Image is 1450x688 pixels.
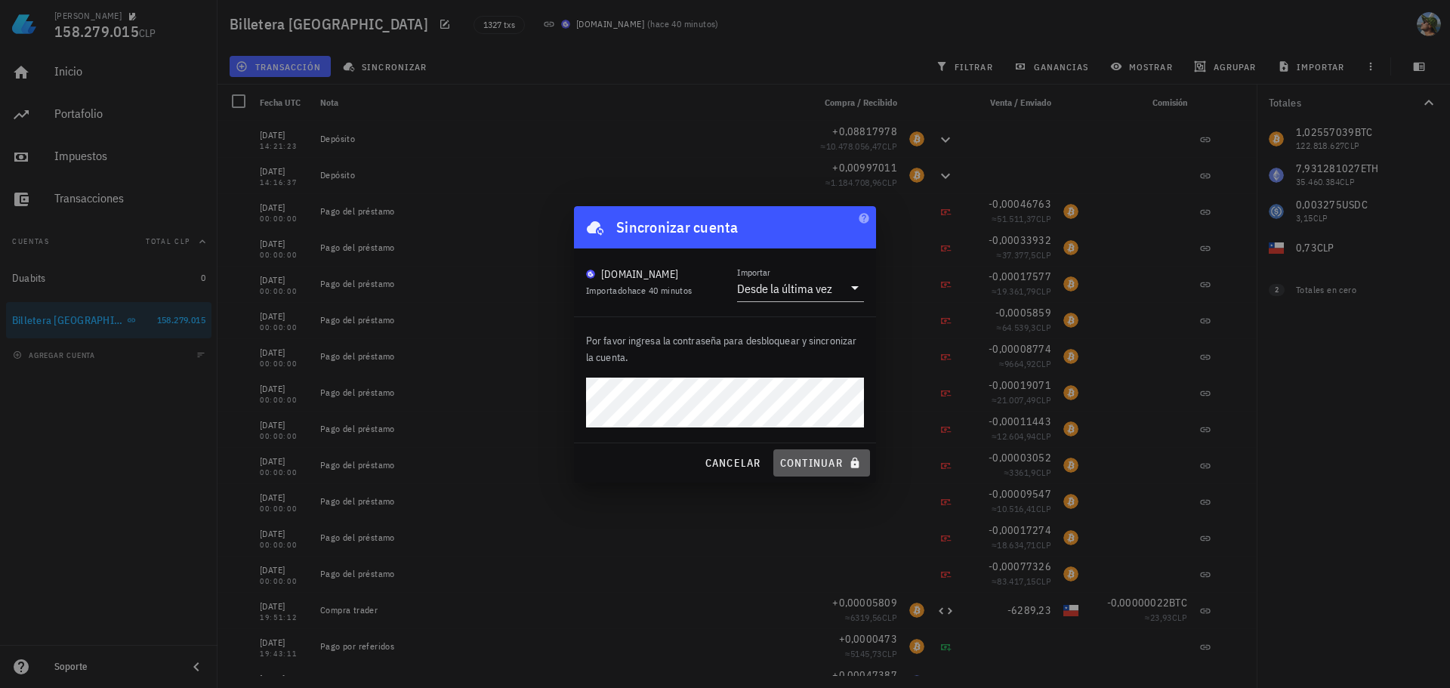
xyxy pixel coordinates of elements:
[704,456,760,470] span: cancelar
[698,449,767,477] button: cancelar
[628,285,693,296] span: hace 40 minutos
[616,215,739,239] div: Sincronizar cuenta
[737,281,832,296] div: Desde la última vez
[586,270,595,279] img: BudaPuntoCom
[586,285,693,296] span: Importado
[779,456,864,470] span: continuar
[586,332,864,366] p: Por favor ingresa la contraseña para desbloquear y sincronizar la cuenta.
[601,267,678,282] div: [DOMAIN_NAME]
[737,267,770,278] label: Importar
[737,276,864,301] div: ImportarDesde la última vez
[773,449,870,477] button: continuar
